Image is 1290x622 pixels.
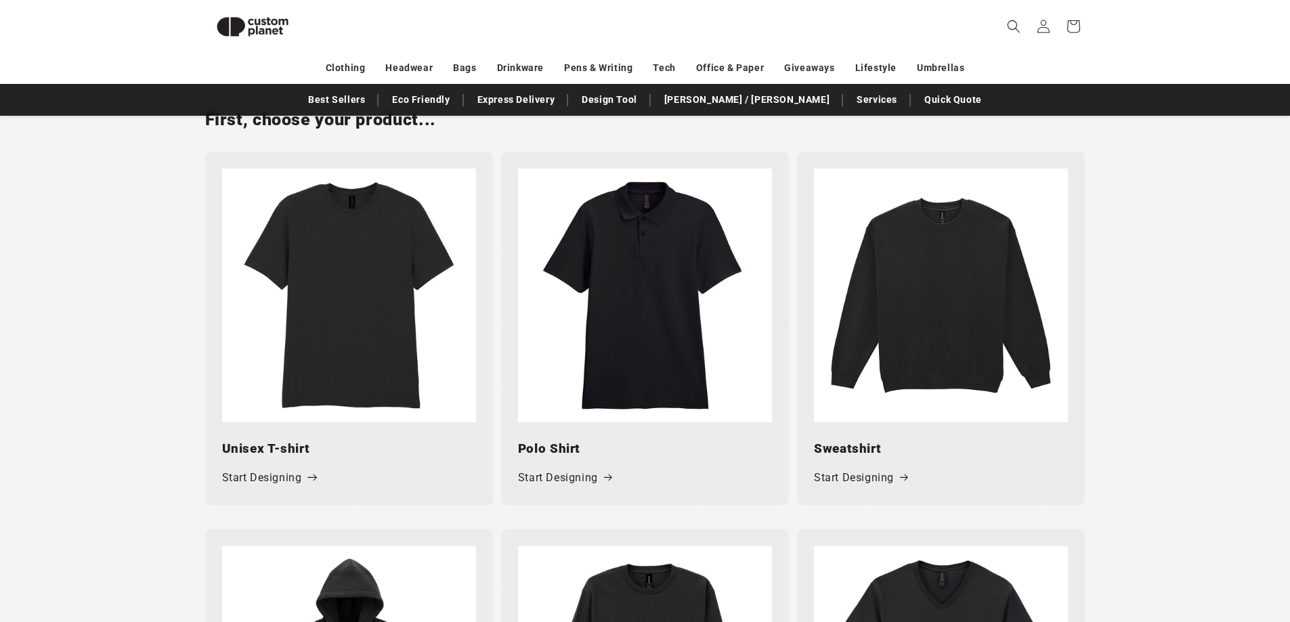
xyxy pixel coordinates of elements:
a: Drinkware [497,56,544,80]
iframe: Chat Widget [1064,476,1290,622]
a: Umbrellas [917,56,964,80]
a: Office & Paper [696,56,764,80]
a: Quick Quote [918,88,989,112]
h2: First, choose your product... [205,109,436,131]
a: Eco Friendly [385,88,456,112]
a: [PERSON_NAME] / [PERSON_NAME] [658,88,836,112]
a: Bags [453,56,476,80]
img: Softstyle™ adult ringspun t-shirt [222,169,476,422]
a: Design Tool [575,88,644,112]
a: Lifestyle [855,56,897,80]
img: Heavy Blend adult crew neck sweatshirt [814,169,1068,422]
img: Softstyle™ adult double piqué polo [518,169,772,422]
a: Clothing [326,56,366,80]
a: Express Delivery [471,88,562,112]
h3: Unisex T-shirt [222,439,476,458]
a: Start Designing [222,468,316,488]
a: Headwear [385,56,433,80]
h3: Polo Shirt [518,439,772,458]
a: Services [850,88,904,112]
a: Giveaways [784,56,834,80]
h3: Sweatshirt [814,439,1068,458]
a: Best Sellers [301,88,372,112]
a: Pens & Writing [564,56,632,80]
a: Start Designing [814,468,907,488]
img: Custom Planet [205,5,300,48]
summary: Search [999,12,1029,41]
a: Start Designing [518,468,611,488]
a: Tech [653,56,675,80]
